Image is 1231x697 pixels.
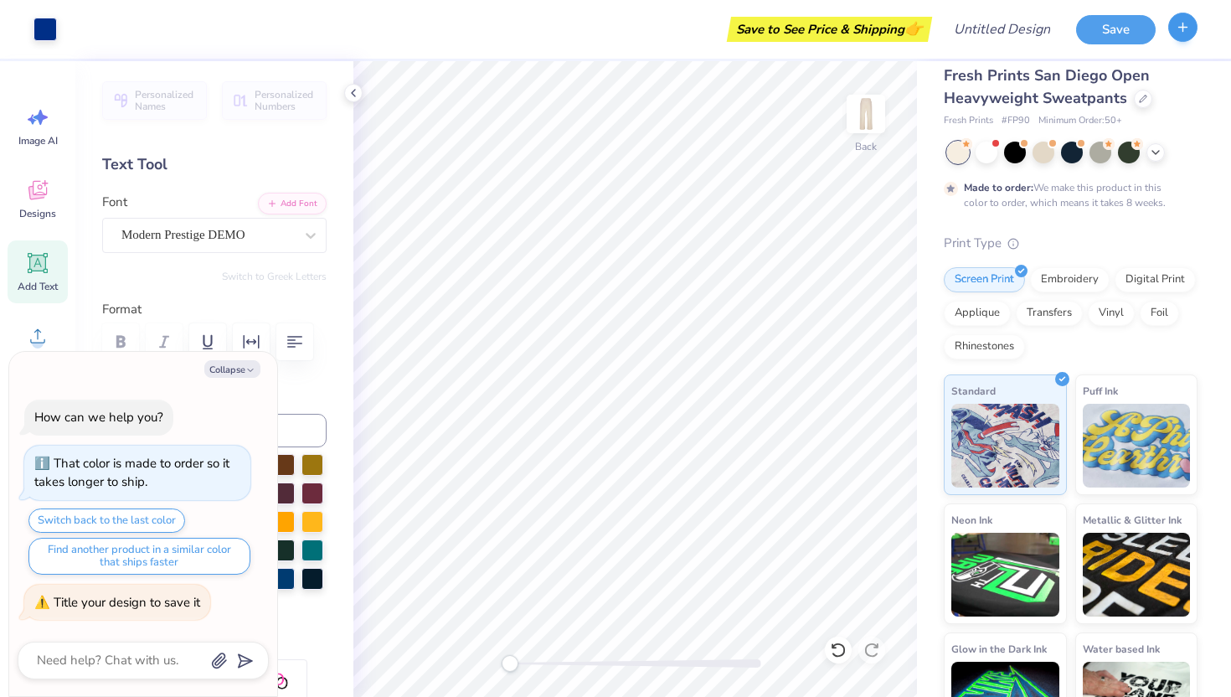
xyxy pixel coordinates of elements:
[34,455,229,491] div: That color is made to order so it takes longer to ship.
[135,89,197,112] span: Personalized Names
[54,594,200,611] div: Title your design to save it
[951,382,996,400] span: Standard
[1083,640,1160,658] span: Water based Ink
[102,153,327,176] div: Text Tool
[940,13,1064,46] input: Untitled Design
[904,18,923,39] span: 👉
[255,89,317,112] span: Personalized Numbers
[951,533,1059,617] img: Neon Ink
[222,81,327,120] button: Personalized Numbers
[34,409,163,426] div: How can we help you?
[944,334,1025,359] div: Rhinestones
[964,181,1033,194] strong: Made to order:
[1016,301,1083,326] div: Transfers
[1083,382,1118,400] span: Puff Ink
[944,267,1025,292] div: Screen Print
[951,404,1059,488] img: Standard
[18,280,58,293] span: Add Text
[258,193,327,214] button: Add Font
[18,134,58,147] span: Image AI
[964,180,1170,210] div: We make this product in this color to order, which means it takes 8 weeks.
[1002,114,1030,128] span: # FP90
[731,17,928,42] div: Save to See Price & Shipping
[222,270,327,283] button: Switch to Greek Letters
[102,81,207,120] button: Personalized Names
[855,139,877,154] div: Back
[502,655,518,672] div: Accessibility label
[1083,404,1191,488] img: Puff Ink
[1088,301,1135,326] div: Vinyl
[849,97,883,131] img: Back
[1140,301,1179,326] div: Foil
[1115,267,1196,292] div: Digital Print
[1076,15,1156,44] button: Save
[102,300,327,319] label: Format
[1030,267,1110,292] div: Embroidery
[204,360,260,378] button: Collapse
[28,509,185,533] button: Switch back to the last color
[1083,511,1182,529] span: Metallic & Glitter Ink
[1038,114,1122,128] span: Minimum Order: 50 +
[1083,533,1191,617] img: Metallic & Glitter Ink
[951,511,992,529] span: Neon Ink
[944,234,1198,253] div: Print Type
[102,193,127,212] label: Font
[951,640,1047,658] span: Glow in the Dark Ink
[28,538,250,575] button: Find another product in a similar color that ships faster
[944,65,1150,108] span: Fresh Prints San Diego Open Heavyweight Sweatpants
[944,114,993,128] span: Fresh Prints
[944,301,1011,326] div: Applique
[19,207,56,220] span: Designs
